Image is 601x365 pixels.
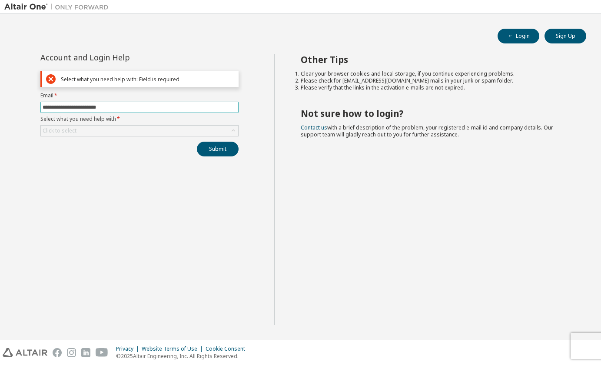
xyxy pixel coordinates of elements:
h2: Other Tips [301,54,571,65]
div: Privacy [116,345,142,352]
div: Select what you need help with: Field is required [61,76,235,83]
img: altair_logo.svg [3,348,47,357]
button: Sign Up [545,29,586,43]
button: Login [498,29,539,43]
a: Contact us [301,124,327,131]
img: Altair One [4,3,113,11]
li: Clear your browser cookies and local storage, if you continue experiencing problems. [301,70,571,77]
div: Click to select [43,127,76,134]
span: with a brief description of the problem, your registered e-mail id and company details. Our suppo... [301,124,553,138]
img: youtube.svg [96,348,108,357]
li: Please verify that the links in the activation e-mails are not expired. [301,84,571,91]
p: © 2025 Altair Engineering, Inc. All Rights Reserved. [116,352,250,360]
div: Website Terms of Use [142,345,206,352]
h2: Not sure how to login? [301,108,571,119]
img: linkedin.svg [81,348,90,357]
label: Email [40,92,239,99]
li: Please check for [EMAIL_ADDRESS][DOMAIN_NAME] mails in your junk or spam folder. [301,77,571,84]
div: Click to select [41,126,238,136]
button: Submit [197,142,239,156]
label: Select what you need help with [40,116,239,123]
div: Cookie Consent [206,345,250,352]
img: facebook.svg [53,348,62,357]
img: instagram.svg [67,348,76,357]
div: Account and Login Help [40,54,199,61]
